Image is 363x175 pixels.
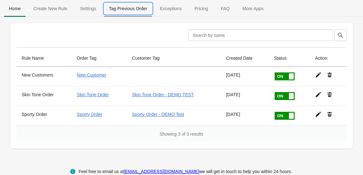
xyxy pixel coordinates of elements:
a: [EMAIL_ADDRESS][DOMAIN_NAME] [124,169,199,174]
th: Rule Name [17,50,72,67]
td: [DATE] [221,106,269,125]
th: Created Date [221,50,269,67]
a: Skin Tone Order - DEMO TEST [132,92,194,97]
th: Status [269,50,310,67]
th: Customer Tag [127,50,221,67]
input: Search by name [188,30,333,41]
span: FAQ [216,3,235,14]
a: Sporty Order [77,112,102,117]
span: Tag Previous Order [104,3,153,14]
span: Settings [75,3,101,14]
div: Showing 3 of 3 results [17,125,346,142]
td: [DATE] [221,67,269,86]
button: Settings [74,0,103,17]
a: New Customer [77,72,106,77]
span: Create New Rule [28,3,72,14]
td: [DATE] [221,86,269,106]
button: Home [3,0,27,17]
span: Exceptions [155,3,187,14]
th: New Customers [17,67,72,86]
span: Home [4,3,26,14]
button: Create_New_Rule [27,0,74,17]
th: Skin Tone Order [17,86,72,106]
span: More Apps [237,3,269,14]
th: Sporty Order [17,106,72,125]
span: Pricing [189,3,213,14]
a: Skin Tone Order [77,92,109,97]
a: Sporty Order - DEMO Test [132,112,184,117]
th: Order Tag [72,50,127,67]
th: Action [310,50,346,67]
